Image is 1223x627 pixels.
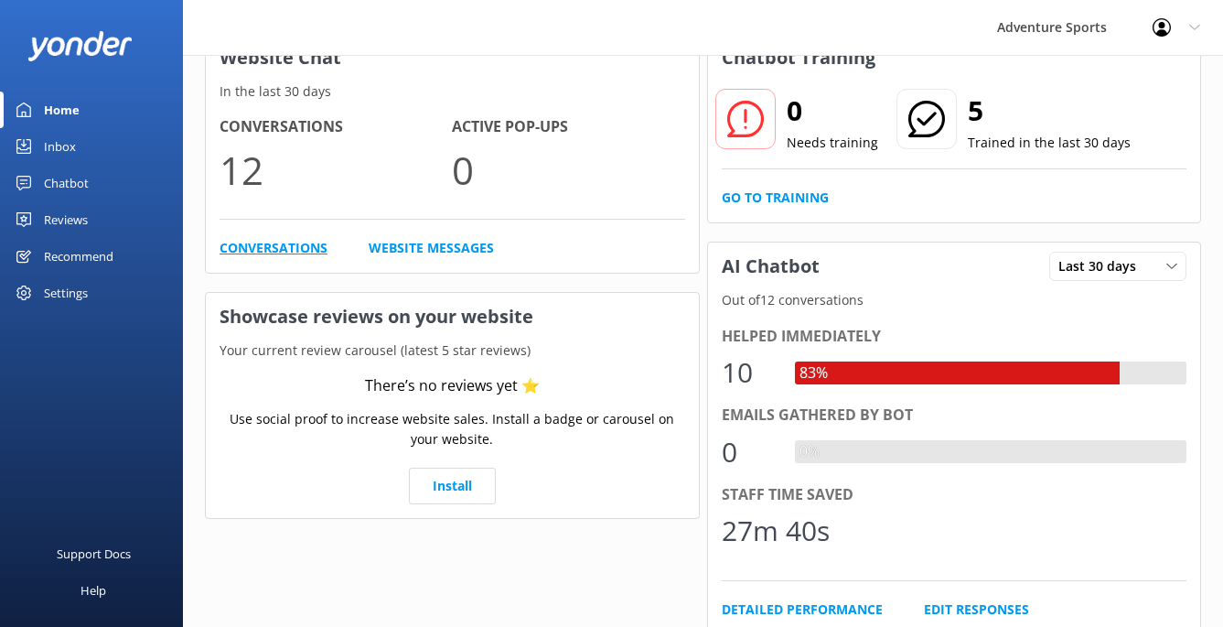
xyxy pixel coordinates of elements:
div: 83% [795,362,832,385]
h3: Chatbot Training [708,34,889,81]
a: Edit Responses [924,600,1029,620]
span: Last 30 days [1058,256,1147,276]
p: Needs training [787,133,878,153]
a: Go to Training [722,188,829,208]
div: Help [80,572,106,609]
div: Support Docs [57,535,131,572]
div: Chatbot [44,165,89,201]
p: 12 [220,139,452,200]
div: 0% [795,440,824,464]
h2: 5 [968,89,1131,133]
div: Recommend [44,238,113,275]
div: There’s no reviews yet ⭐ [365,374,540,398]
div: 27m 40s [722,509,830,553]
h3: Website Chat [206,34,699,81]
div: 10 [722,351,777,395]
div: Settings [44,275,88,311]
div: Staff time saved [722,483,1187,507]
div: Helped immediately [722,325,1187,349]
a: Install [409,468,496,504]
a: Detailed Performance [722,600,883,620]
div: Home [44,92,80,128]
a: Website Messages [369,238,494,258]
p: 0 [452,139,684,200]
img: yonder-white-logo.png [27,31,133,61]
div: 0 [722,430,777,474]
h4: Active Pop-ups [452,115,684,139]
h3: Showcase reviews on your website [206,293,699,341]
a: Conversations [220,238,327,258]
p: Out of 12 conversations [708,290,1201,310]
p: Your current review carousel (latest 5 star reviews) [206,341,699,361]
div: Inbox [44,128,76,165]
div: Emails gathered by bot [722,404,1187,427]
h2: 0 [787,89,878,133]
h4: Conversations [220,115,452,139]
p: Trained in the last 30 days [968,133,1131,153]
h3: AI Chatbot [708,243,833,290]
p: In the last 30 days [206,81,699,102]
div: Reviews [44,201,88,238]
p: Use social proof to increase website sales. Install a badge or carousel on your website. [220,409,685,450]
